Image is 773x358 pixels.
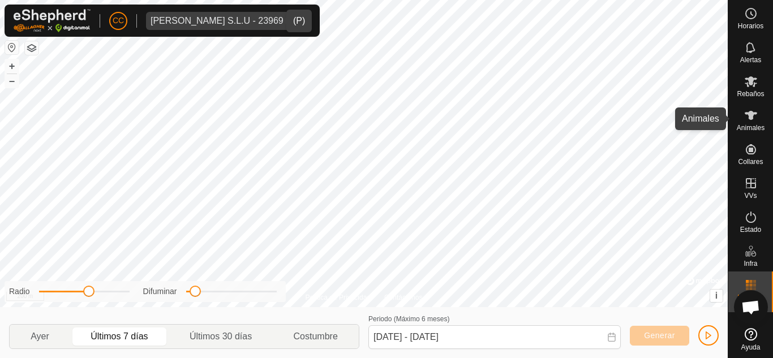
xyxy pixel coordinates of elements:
label: Periodo (Máximo 6 meses) [368,315,449,323]
a: Ayuda [728,324,773,355]
span: Vilma Labra S.L.U - 23969 [146,12,288,30]
span: Rebaños [737,90,764,97]
span: Generar [644,331,675,340]
span: Ayuda [741,344,761,351]
label: Radio [9,286,30,297]
div: [PERSON_NAME] S.L.U - 23969 [151,16,284,25]
span: Animales [737,124,765,131]
span: Horarios [738,23,763,29]
button: Restablecer Mapa [5,41,19,54]
span: Mapa de Calor [731,294,770,308]
a: Contáctenos [384,292,422,303]
span: i [715,291,718,300]
button: + [5,59,19,73]
span: Alertas [740,57,761,63]
div: dropdown trigger [288,12,311,30]
span: VVs [744,192,757,199]
span: Ayer [31,330,49,343]
div: Chat abierto [734,290,768,324]
span: Infra [744,260,757,267]
button: i [710,290,723,302]
span: Costumbre [294,330,338,343]
span: Últimos 30 días [190,330,252,343]
span: CC [113,15,124,27]
a: Política de Privacidad [306,292,371,303]
span: Collares [738,158,763,165]
span: Últimos 7 días [91,330,148,343]
img: Logo Gallagher [14,9,91,32]
label: Difuminar [143,286,177,297]
button: Generar [630,326,689,346]
span: Estado [740,226,761,233]
button: Capas del Mapa [25,41,38,55]
button: – [5,74,19,88]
